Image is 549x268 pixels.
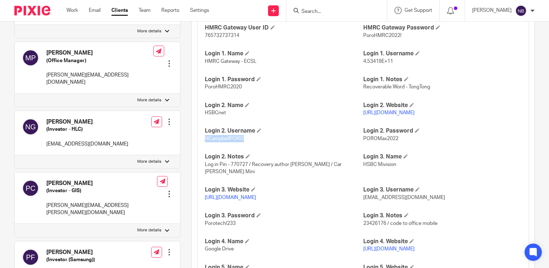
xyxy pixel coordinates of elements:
[205,195,256,200] a: [URL][DOMAIN_NAME]
[405,8,432,13] span: Get Support
[161,7,179,14] a: Reports
[22,249,39,266] img: svg%3E
[363,33,401,38] span: PoroHMRC2022!
[46,57,153,64] h5: (Office Manager)
[363,186,521,194] h4: Login 3. Username
[205,127,363,135] h4: Login 2. Username
[205,110,226,115] span: HSBCnet
[139,7,151,14] a: Team
[137,159,161,165] p: More details
[363,50,521,57] h4: Login 1. Username
[22,49,39,66] img: svg%3E
[205,212,363,220] h4: Login 3. Password
[46,180,157,187] h4: [PERSON_NAME]
[363,24,521,32] h4: HMRC Gateway Password
[14,6,50,15] img: Pixie
[363,102,521,109] h4: Login 2. Website
[89,7,101,14] a: Email
[205,221,236,226] span: Porotech!233
[46,187,157,194] h5: (Investor - GIS)
[363,127,521,135] h4: Login 2. Password
[205,50,363,57] h4: Login 1. Name
[363,76,521,83] h4: Login 1. Notes
[363,221,438,226] span: 23426176 / code to office mobile
[363,136,398,141] span: POROMax2022
[205,238,363,245] h4: Login 4. Name
[205,76,363,83] h4: Login 1. Password
[205,153,363,161] h4: Login 2. Notes
[111,7,128,14] a: Clients
[363,195,445,200] span: [EMAIL_ADDRESS][DOMAIN_NAME]
[137,28,161,34] p: More details
[363,246,415,251] a: [URL][DOMAIN_NAME]
[205,162,342,174] span: Log in Pin - 770727 / Recovery author [PERSON_NAME] / Car [PERSON_NAME] Mini
[137,227,161,233] p: More details
[205,59,257,64] span: HMRC Gateway - ECSL
[205,102,363,109] h4: Login 2. Name
[137,97,161,103] p: More details
[46,49,153,57] h4: [PERSON_NAME]
[46,202,157,217] p: [PERSON_NAME][EMAIL_ADDRESS][PERSON_NAME][DOMAIN_NAME]
[190,7,209,14] a: Settings
[363,84,430,89] span: Recoverable Word - TongTong
[363,212,521,220] h4: Login 3. Notes
[363,238,521,245] h4: Login 4. Website
[66,7,78,14] a: Work
[46,118,128,126] h4: [PERSON_NAME]
[205,246,234,251] span: Google Drive
[363,110,415,115] a: [URL][DOMAIN_NAME]
[363,59,393,64] span: 4.53419E+11
[363,162,396,167] span: HSBC Mivision
[205,33,239,38] span: 765732737314
[46,71,153,86] p: [PERSON_NAME][EMAIL_ADDRESS][DOMAIN_NAME]
[46,256,128,263] h5: (Investor (Samsung))
[205,84,242,89] span: PoroHMRC2020
[205,136,244,141] span: HCampbellPORO
[205,24,363,32] h4: HMRC Gateway User ID
[46,126,128,133] h5: (Investor - HLC)
[46,140,128,148] p: [EMAIL_ADDRESS][DOMAIN_NAME]
[301,9,365,15] input: Search
[472,7,512,14] p: [PERSON_NAME]
[515,5,527,17] img: svg%3E
[22,118,39,135] img: svg%3E
[205,186,363,194] h4: Login 3. Website
[22,180,39,197] img: svg%3E
[363,153,521,161] h4: Login 3. Name
[46,249,128,256] h4: [PERSON_NAME]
